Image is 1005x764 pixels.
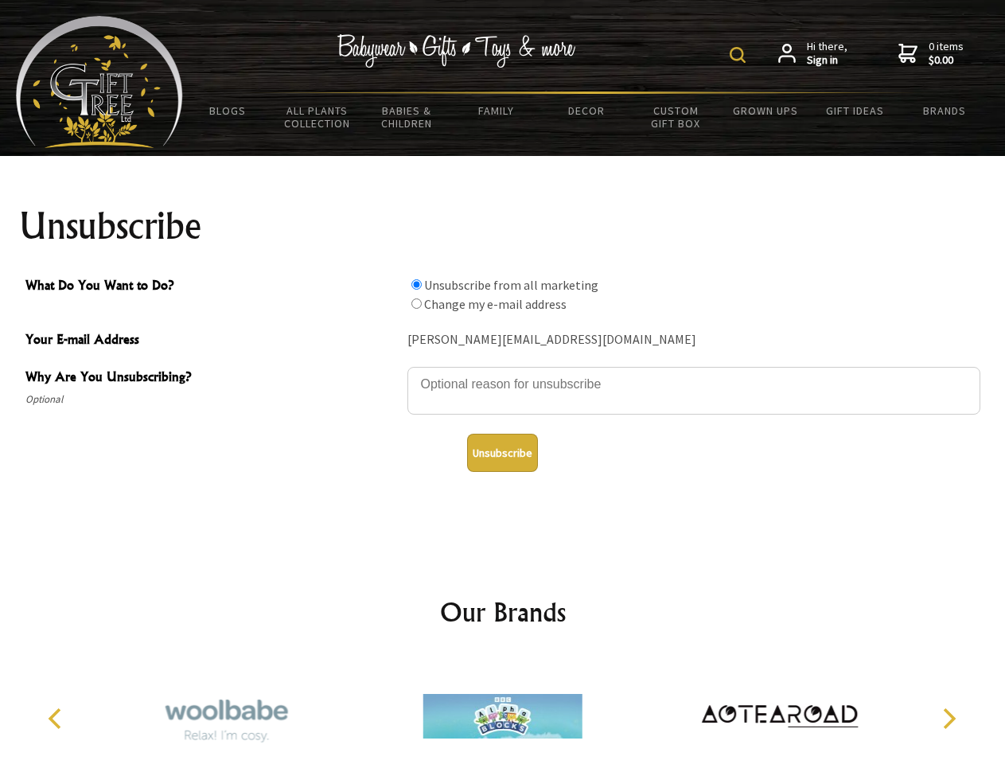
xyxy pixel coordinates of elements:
span: Why Are You Unsubscribing? [25,367,399,390]
a: Custom Gift Box [631,94,721,140]
span: What Do You Want to Do? [25,275,399,298]
a: 0 items$0.00 [898,40,964,68]
img: product search [730,47,746,63]
img: Babyware - Gifts - Toys and more... [16,16,183,148]
h2: Our Brands [32,593,974,631]
input: What Do You Want to Do? [411,298,422,309]
textarea: Why Are You Unsubscribing? [407,367,980,415]
div: [PERSON_NAME][EMAIL_ADDRESS][DOMAIN_NAME] [407,328,980,353]
h1: Unsubscribe [19,207,987,245]
span: Your E-mail Address [25,329,399,353]
strong: $0.00 [929,53,964,68]
label: Change my e-mail address [424,296,567,312]
a: Babies & Children [362,94,452,140]
img: Babywear - Gifts - Toys & more [337,34,576,68]
button: Next [931,701,966,736]
strong: Sign in [807,53,847,68]
button: Previous [40,701,75,736]
a: Hi there,Sign in [778,40,847,68]
a: Brands [900,94,990,127]
button: Unsubscribe [467,434,538,472]
span: 0 items [929,39,964,68]
a: Family [452,94,542,127]
input: What Do You Want to Do? [411,279,422,290]
a: All Plants Collection [273,94,363,140]
a: Grown Ups [720,94,810,127]
a: Gift Ideas [810,94,900,127]
span: Optional [25,390,399,409]
a: Decor [541,94,631,127]
span: Hi there, [807,40,847,68]
label: Unsubscribe from all marketing [424,277,598,293]
a: BLOGS [183,94,273,127]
